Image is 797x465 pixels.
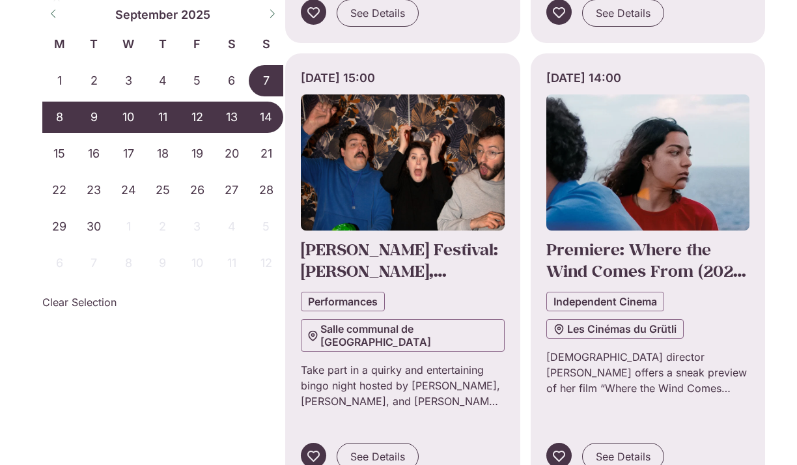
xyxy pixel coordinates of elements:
a: Performances [301,292,385,311]
span: October 12, 2025 [249,247,283,279]
span: September 16, 2025 [77,138,111,169]
span: T [146,35,180,53]
span: F [180,35,214,53]
img: Coolturalia - Blaise Bersinger, Tiphanie Bovay-Klameth & Grégoire Leresche ⎥CARTON ! [301,94,505,231]
span: September 15, 2025 [42,138,77,169]
span: See Details [596,449,650,464]
span: September 5, 2025 [180,65,214,96]
span: September 30, 2025 [77,211,111,242]
span: September 12, 2025 [180,102,214,133]
span: See Details [350,5,405,21]
span: October 7, 2025 [77,247,111,279]
p: Take part in a quirky and entertaining bingo night hosted by [PERSON_NAME], [PERSON_NAME], and [P... [301,362,505,409]
span: October 2, 2025 [146,211,180,242]
span: September 11, 2025 [146,102,180,133]
span: September 13, 2025 [214,102,249,133]
div: [DATE] 15:00 [301,69,505,87]
span: September 29, 2025 [42,211,77,242]
span: September 4, 2025 [146,65,180,96]
span: September 22, 2025 [42,175,77,206]
span: S [249,35,283,53]
span: September 28, 2025 [249,175,283,206]
a: Clear Selection [42,294,117,310]
span: October 4, 2025 [214,211,249,242]
span: T [77,35,111,53]
span: M [42,35,77,53]
span: September 2, 2025 [77,65,111,96]
a: Independent Cinema [546,292,664,311]
span: October 9, 2025 [146,247,180,279]
p: [DEMOGRAPHIC_DATA] director [PERSON_NAME] offers a sneak preview of her film “Where the Wind Come... [546,349,750,396]
span: September 10, 2025 [111,102,146,133]
span: September 8, 2025 [42,102,77,133]
span: September 6, 2025 [214,65,249,96]
span: September 27, 2025 [214,175,249,206]
span: September 7, 2025 [249,65,283,96]
span: September 17, 2025 [111,138,146,169]
span: September 14, 2025 [249,102,283,133]
div: [DATE] 14:00 [546,69,750,87]
span: September 3, 2025 [111,65,146,96]
span: S [214,35,249,53]
span: October 10, 2025 [180,247,214,279]
span: See Details [350,449,405,464]
span: September 18, 2025 [146,138,180,169]
span: September 20, 2025 [214,138,249,169]
span: September 25, 2025 [146,175,180,206]
span: See Details [596,5,650,21]
span: October 5, 2025 [249,211,283,242]
span: September 23, 2025 [77,175,111,206]
span: 2025 [181,6,210,23]
span: September 9, 2025 [77,102,111,133]
a: Salle communal de [GEOGRAPHIC_DATA] [301,319,505,352]
a: Premiere: Where the Wind Comes From (2025) by [PERSON_NAME] [546,238,748,303]
a: Les Cinémas du Grütli [546,319,684,339]
a: [PERSON_NAME] Festival: [PERSON_NAME], [PERSON_NAME] & [PERSON_NAME] [PERSON_NAME] [301,238,498,346]
span: W [111,35,146,53]
span: September 21, 2025 [249,138,283,169]
span: September 1, 2025 [42,65,77,96]
span: September 24, 2025 [111,175,146,206]
span: October 3, 2025 [180,211,214,242]
span: October 11, 2025 [214,247,249,279]
span: October 1, 2025 [111,211,146,242]
span: October 6, 2025 [42,247,77,279]
span: September 19, 2025 [180,138,214,169]
img: Coolturalia - AVANT-PREMIÈRE: 🚗🇹🇳 WHERE THE WIND COMES FROM (2025) de Amel Guellaty [546,94,750,231]
span: September [115,6,178,23]
span: October 8, 2025 [111,247,146,279]
span: September 26, 2025 [180,175,214,206]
